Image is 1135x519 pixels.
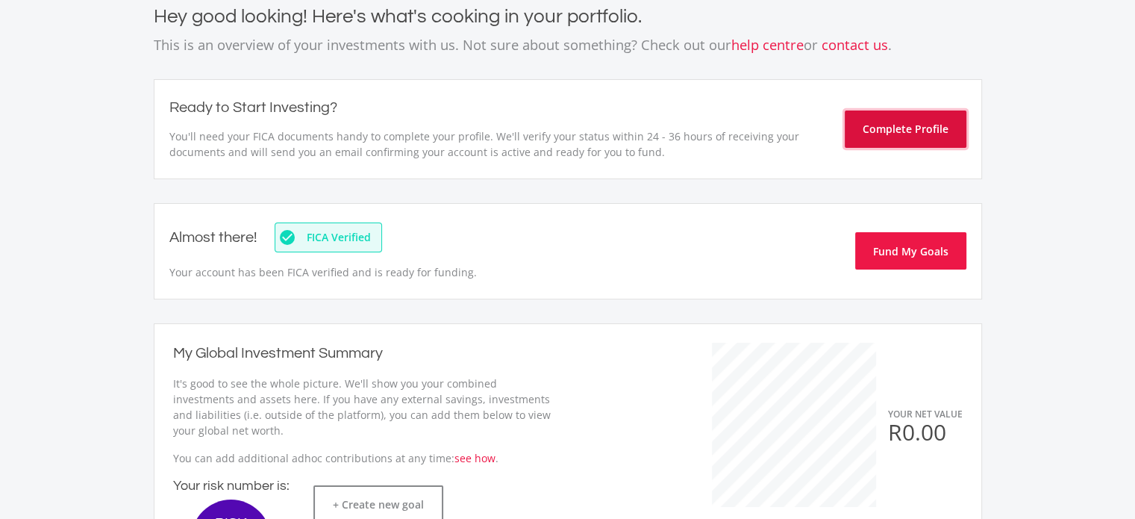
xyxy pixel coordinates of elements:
[169,99,337,116] h2: Ready to Start Investing?
[173,478,290,494] h4: Your risk number is:
[888,408,963,420] span: YOUR NET VALUE
[173,450,553,466] p: You can add additional adhoc contributions at any time: .
[154,34,982,55] p: This is an overview of your investments with us. Not sure about something? Check out our or .
[169,264,501,280] p: Your account has been FICA verified and is ready for funding.
[173,376,553,438] p: It's good to see the whole picture. We'll show you your combined investments and assets here. If ...
[299,232,378,243] span: FICA Verified
[169,229,257,246] h2: Almost there!
[169,128,845,160] p: You'll need your FICA documents handy to complete your profile. We'll verify your status within 2...
[454,451,495,465] a: see how
[278,229,293,246] i: check_circle
[731,35,804,54] a: help centre
[888,417,946,447] span: R0.00
[845,111,966,148] button: Complete Profile
[822,35,888,54] a: contact us
[173,343,383,365] h2: My Global Investment Summary
[855,232,966,270] button: Fund My Goals
[154,5,982,28] h4: Hey good looking! Here's what's cooking in your portfolio.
